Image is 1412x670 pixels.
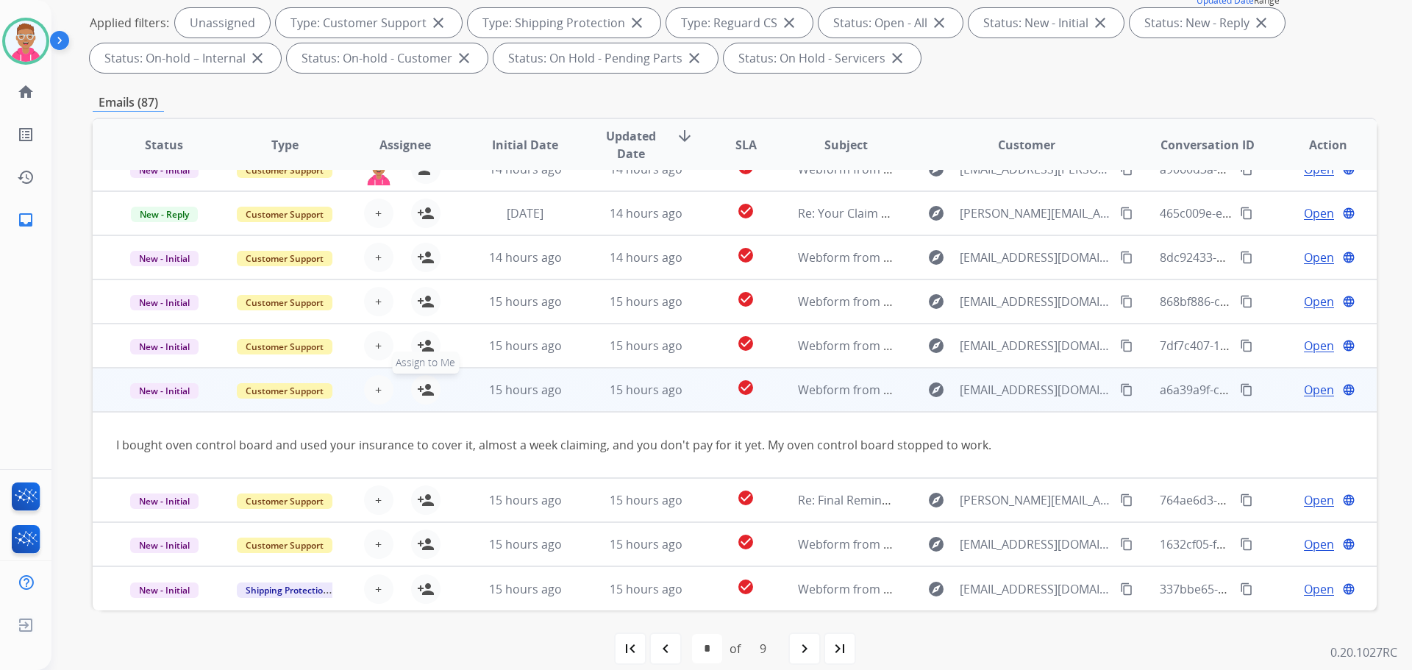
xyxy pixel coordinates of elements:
[17,83,35,101] mat-icon: home
[1160,136,1255,154] span: Conversation ID
[1304,580,1334,598] span: Open
[417,491,435,509] mat-icon: person_add
[489,293,562,310] span: 15 hours ago
[1304,249,1334,266] span: Open
[237,582,338,598] span: Shipping Protection
[417,249,435,266] mat-icon: person_add
[960,204,1111,222] span: [PERSON_NAME][EMAIL_ADDRESS][PERSON_NAME][DOMAIN_NAME]
[375,204,382,222] span: +
[798,492,1176,508] span: Re: Final Reminder! Send in your product to proceed with your claim
[429,14,447,32] mat-icon: close
[1252,14,1270,32] mat-icon: close
[1342,538,1355,551] mat-icon: language
[676,127,693,145] mat-icon: arrow_downward
[1304,535,1334,553] span: Open
[1342,207,1355,220] mat-icon: language
[960,580,1111,598] span: [EMAIL_ADDRESS][DOMAIN_NAME]
[598,127,665,163] span: Updated Date
[507,205,543,221] span: [DATE]
[1342,339,1355,352] mat-icon: language
[1160,205,1384,221] span: 465c009e-ebf3-487c-a93d-5dacd1e1e446
[131,207,198,222] span: New - Reply
[737,202,755,220] mat-icon: check_circle
[1240,207,1253,220] mat-icon: content_copy
[1240,251,1253,264] mat-icon: content_copy
[1130,8,1285,38] div: Status: New - Reply
[1160,581,1387,597] span: 337bbe65-8158-4829-8f21-0ded2a8ab795
[417,381,435,399] mat-icon: person_add
[1120,582,1133,596] mat-icon: content_copy
[375,535,382,553] span: +
[175,8,270,38] div: Unassigned
[237,383,332,399] span: Customer Support
[831,640,849,657] mat-icon: last_page
[1160,249,1380,265] span: 8dc92433-2bbe-4f58-b58f-b4face54b698
[271,136,299,154] span: Type
[737,246,755,264] mat-icon: check_circle
[735,136,757,154] span: SLA
[364,574,393,604] button: +
[130,582,199,598] span: New - Initial
[489,338,562,354] span: 15 hours ago
[5,21,46,62] img: avatar
[1304,293,1334,310] span: Open
[1160,492,1386,508] span: 764ae6d3-4374-46b9-9825-5475aaf876bb
[17,211,35,229] mat-icon: inbox
[489,249,562,265] span: 14 hours ago
[628,14,646,32] mat-icon: close
[1160,382,1380,398] span: a6a39a9f-cf3c-47e8-ac63-bd78225e6331
[610,249,682,265] span: 14 hours ago
[364,485,393,515] button: +
[610,293,682,310] span: 15 hours ago
[379,136,431,154] span: Assignee
[969,8,1124,38] div: Status: New - Initial
[130,493,199,509] span: New - Initial
[1120,207,1133,220] mat-icon: content_copy
[1330,644,1397,661] p: 0.20.1027RC
[364,375,393,405] button: +
[145,136,183,154] span: Status
[455,49,473,67] mat-icon: close
[1304,491,1334,509] span: Open
[1120,295,1133,308] mat-icon: content_copy
[737,533,755,551] mat-icon: check_circle
[960,381,1111,399] span: [EMAIL_ADDRESS][DOMAIN_NAME]
[1240,383,1253,396] mat-icon: content_copy
[610,492,682,508] span: 15 hours ago
[417,204,435,222] mat-icon: person_add
[364,530,393,559] button: +
[1120,493,1133,507] mat-icon: content_copy
[737,489,755,507] mat-icon: check_circle
[90,14,169,32] p: Applied filters:
[287,43,488,73] div: Status: On-hold - Customer
[392,352,459,374] span: Assign to Me
[927,381,945,399] mat-icon: explore
[724,43,921,73] div: Status: On Hold - Servicers
[130,383,199,399] span: New - Initial
[375,293,382,310] span: +
[417,293,435,310] mat-icon: person_add
[1342,295,1355,308] mat-icon: language
[1160,293,1383,310] span: 868bf886-c9e6-4635-a570-1a2564ec786a
[824,136,868,154] span: Subject
[489,581,562,597] span: 15 hours ago
[90,43,281,73] div: Status: On-hold – Internal
[489,492,562,508] span: 15 hours ago
[237,538,332,553] span: Customer Support
[798,293,1131,310] span: Webform from [EMAIL_ADDRESS][DOMAIN_NAME] on [DATE]
[796,640,813,657] mat-icon: navigate_next
[364,287,393,316] button: +
[1240,538,1253,551] mat-icon: content_copy
[1240,339,1253,352] mat-icon: content_copy
[1342,251,1355,264] mat-icon: language
[375,580,382,598] span: +
[927,293,945,310] mat-icon: explore
[130,339,199,354] span: New - Initial
[685,49,703,67] mat-icon: close
[621,640,639,657] mat-icon: first_page
[1240,582,1253,596] mat-icon: content_copy
[610,581,682,597] span: 15 hours ago
[375,249,382,266] span: +
[1304,204,1334,222] span: Open
[130,251,199,266] span: New - Initial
